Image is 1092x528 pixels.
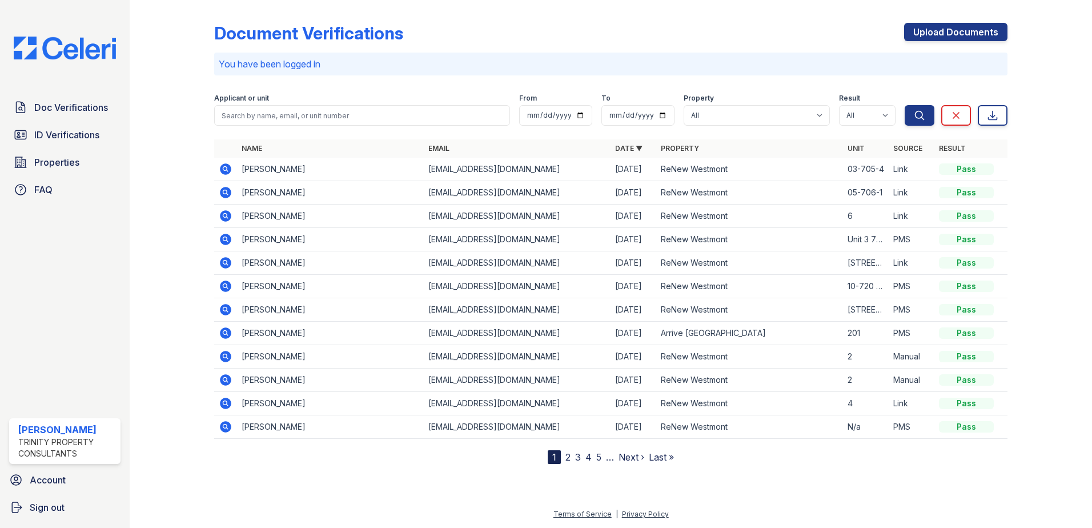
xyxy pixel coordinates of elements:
[611,298,656,322] td: [DATE]
[237,205,424,228] td: [PERSON_NAME]
[656,298,843,322] td: ReNew Westmont
[428,144,449,153] a: Email
[565,451,571,463] a: 2
[839,94,860,103] label: Result
[684,94,714,103] label: Property
[5,496,125,519] button: Sign out
[424,369,611,392] td: [EMAIL_ADDRESS][DOMAIN_NAME]
[939,351,994,362] div: Pass
[889,392,934,415] td: Link
[939,187,994,198] div: Pass
[889,298,934,322] td: PMS
[611,369,656,392] td: [DATE]
[843,158,889,181] td: 03-705-4
[34,155,79,169] span: Properties
[214,105,510,126] input: Search by name, email, or unit number
[611,345,656,369] td: [DATE]
[656,392,843,415] td: ReNew Westmont
[34,183,53,197] span: FAQ
[656,228,843,251] td: ReNew Westmont
[889,251,934,275] td: Link
[18,437,116,459] div: Trinity Property Consultants
[237,392,424,415] td: [PERSON_NAME]
[611,205,656,228] td: [DATE]
[9,123,121,146] a: ID Verifications
[424,322,611,345] td: [EMAIL_ADDRESS][DOMAIN_NAME]
[424,205,611,228] td: [EMAIL_ADDRESS][DOMAIN_NAME]
[237,228,424,251] td: [PERSON_NAME]
[214,94,269,103] label: Applicant or unit
[843,298,889,322] td: [STREET_ADDRESS]
[237,181,424,205] td: [PERSON_NAME]
[611,275,656,298] td: [DATE]
[889,275,934,298] td: PMS
[424,228,611,251] td: [EMAIL_ADDRESS][DOMAIN_NAME]
[656,158,843,181] td: ReNew Westmont
[611,158,656,181] td: [DATE]
[939,327,994,339] div: Pass
[656,205,843,228] td: ReNew Westmont
[656,369,843,392] td: ReNew Westmont
[939,144,966,153] a: Result
[889,158,934,181] td: Link
[9,151,121,174] a: Properties
[893,144,922,153] a: Source
[843,392,889,415] td: 4
[30,473,66,487] span: Account
[889,228,934,251] td: PMS
[656,345,843,369] td: ReNew Westmont
[889,205,934,228] td: Link
[601,94,611,103] label: To
[843,345,889,369] td: 2
[889,415,934,439] td: PMS
[656,275,843,298] td: ReNew Westmont
[611,392,656,415] td: [DATE]
[843,251,889,275] td: [STREET_ADDRESS]
[656,181,843,205] td: ReNew Westmont
[889,345,934,369] td: Manual
[9,178,121,201] a: FAQ
[596,451,601,463] a: 5
[939,163,994,175] div: Pass
[242,144,262,153] a: Name
[615,144,643,153] a: Date ▼
[939,421,994,433] div: Pass
[939,304,994,315] div: Pass
[656,322,843,345] td: Arrive [GEOGRAPHIC_DATA]
[424,392,611,415] td: [EMAIL_ADDRESS][DOMAIN_NAME]
[889,369,934,392] td: Manual
[237,158,424,181] td: [PERSON_NAME]
[611,181,656,205] td: [DATE]
[424,298,611,322] td: [EMAIL_ADDRESS][DOMAIN_NAME]
[5,469,125,491] a: Account
[939,234,994,245] div: Pass
[889,181,934,205] td: Link
[661,144,699,153] a: Property
[214,23,403,43] div: Document Verifications
[649,451,674,463] a: Last »
[30,501,65,514] span: Sign out
[606,450,614,464] span: …
[519,94,537,103] label: From
[616,510,618,518] div: |
[575,451,581,463] a: 3
[656,251,843,275] td: ReNew Westmont
[939,374,994,386] div: Pass
[611,228,656,251] td: [DATE]
[889,322,934,345] td: PMS
[939,398,994,409] div: Pass
[843,415,889,439] td: N/a
[656,415,843,439] td: ReNew Westmont
[939,210,994,222] div: Pass
[843,181,889,205] td: 05-706-1
[548,450,561,464] div: 1
[237,345,424,369] td: [PERSON_NAME]
[939,257,994,269] div: Pass
[843,228,889,251] td: Unit 3 703
[424,251,611,275] td: [EMAIL_ADDRESS][DOMAIN_NAME]
[34,101,108,114] span: Doc Verifications
[5,37,125,59] img: CE_Logo_Blue-a8612792a0a2168367f1c8372b55b34899dd931a85d93a1a3d3e32e68fde9ad4.png
[843,322,889,345] td: 201
[237,415,424,439] td: [PERSON_NAME]
[237,322,424,345] td: [PERSON_NAME]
